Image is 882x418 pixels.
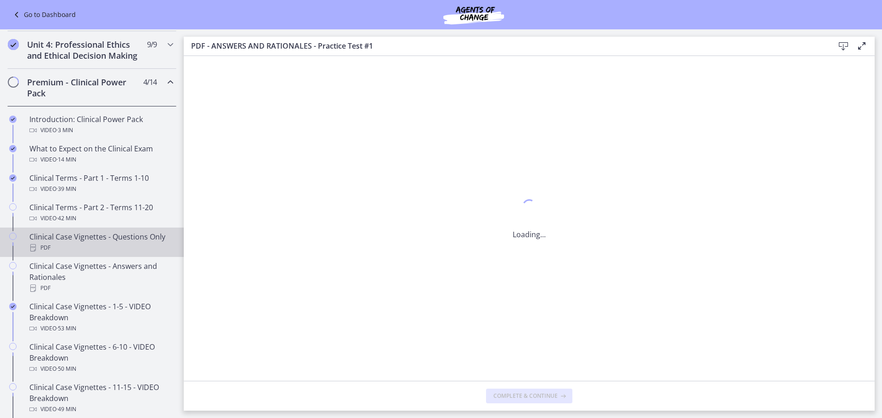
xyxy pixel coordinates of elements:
[29,125,173,136] div: Video
[57,404,76,415] span: · 49 min
[191,40,820,51] h3: PDF - ANSWERS AND RATIONALES - Practice Test #1
[29,202,173,224] div: Clinical Terms - Part 2 - Terms 11-20
[29,341,173,374] div: Clinical Case Vignettes - 6-10 - VIDEO Breakdown
[486,389,572,403] button: Complete & continue
[29,301,173,334] div: Clinical Case Vignettes - 1-5 - VIDEO Breakdown
[29,363,173,374] div: Video
[8,39,19,50] i: Completed
[493,392,558,400] span: Complete & continue
[9,116,17,123] i: Completed
[57,184,76,195] span: · 39 min
[147,39,157,50] span: 9 / 9
[9,145,17,152] i: Completed
[29,184,173,195] div: Video
[29,231,173,253] div: Clinical Case Vignettes - Questions Only
[57,213,76,224] span: · 42 min
[57,323,76,334] span: · 53 min
[29,283,173,294] div: PDF
[513,197,546,218] div: 1
[29,323,173,334] div: Video
[27,77,139,99] h2: Premium - Clinical Power Pack
[29,154,173,165] div: Video
[57,154,76,165] span: · 14 min
[57,363,76,374] span: · 50 min
[29,213,173,224] div: Video
[143,77,157,88] span: 4 / 14
[9,303,17,310] i: Completed
[29,404,173,415] div: Video
[9,174,17,182] i: Completed
[29,382,173,415] div: Clinical Case Vignettes - 11-15 - VIDEO Breakdown
[11,9,76,20] a: Go to Dashboard
[29,173,173,195] div: Clinical Terms - Part 1 - Terms 1-10
[29,143,173,165] div: What to Expect on the Clinical Exam
[57,125,73,136] span: · 3 min
[29,114,173,136] div: Introduction: Clinical Power Pack
[418,4,529,26] img: Agents of Change
[29,242,173,253] div: PDF
[29,261,173,294] div: Clinical Case Vignettes - Answers and Rationales
[27,39,139,61] h2: Unit 4: Professional Ethics and Ethical Decision Making
[513,229,546,240] p: Loading...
